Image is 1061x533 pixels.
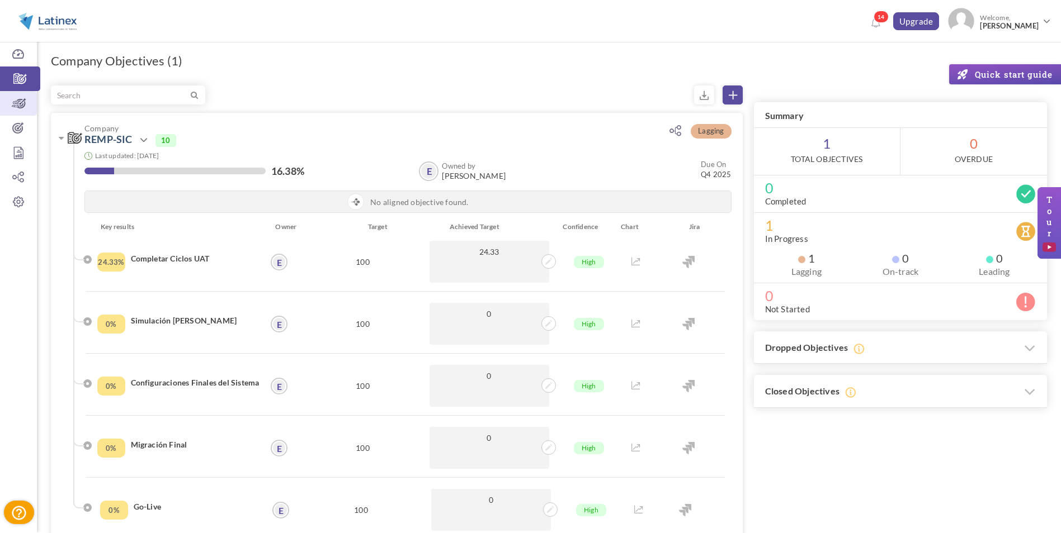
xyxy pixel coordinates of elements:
div: Completed Percentage [97,315,125,334]
div: Achieved Target [433,221,554,232]
span: [PERSON_NAME] [442,172,506,180]
a: E [272,255,286,269]
a: Update achivements [541,255,556,265]
label: In Progress [765,233,808,244]
div: Confidence [554,221,615,232]
a: Upgrade [893,12,940,30]
span: 0 [765,290,1036,301]
div: 100 [299,241,426,283]
a: Create Objective [723,85,743,104]
label: Not Started [765,303,810,315]
span: 10 [155,134,176,146]
div: 100 [299,303,426,345]
a: E [272,317,286,331]
span: 0 [437,494,545,505]
span: 1 [754,128,900,175]
label: OverDue [955,154,993,165]
img: Jira Integration [682,318,695,330]
a: Update achivements [540,503,554,513]
span: 0 [986,253,1003,264]
img: Photo [948,8,974,34]
a: E [420,163,437,180]
div: 100 [299,365,426,407]
small: Last updated: [DATE] [95,151,159,160]
a: E [273,503,288,517]
div: Completed Percentage [97,377,125,396]
small: Export [694,85,714,104]
span: 0 [435,432,544,443]
a: E [272,379,286,393]
span: High [574,442,604,454]
span: T o u r [1042,194,1057,252]
img: Jira Integration [682,442,695,454]
div: Key results [92,221,268,232]
b: Owned by [442,161,475,170]
span: High [574,380,604,392]
h4: Completar Ciclos UAT [131,253,260,264]
a: REMP-SIC [84,133,133,145]
div: Jira [664,221,725,232]
div: Chart [615,221,664,232]
div: Owner [268,221,311,232]
span: [PERSON_NAME] [980,22,1039,30]
a: Update achivements [541,317,556,327]
h1: Company Objectives (1) [51,53,182,69]
span: 0 [435,370,544,381]
small: Q4 2025 [701,159,731,179]
h4: Configuraciones Finales del Sistema [131,377,260,388]
h3: Summary [754,102,1047,128]
small: Due On [701,160,726,169]
h3: Closed Objectives [754,375,1047,408]
span: No aligned objective found. [370,197,468,208]
span: 0 [900,128,1047,175]
h4: Simulación [PERSON_NAME] [131,315,260,326]
a: Update achivements [541,379,556,389]
div: 100 [299,427,426,469]
label: On-track [859,266,942,277]
div: Completed Percentage [97,253,125,272]
span: Quick start guide [970,69,1053,80]
label: Leading [953,266,1036,277]
img: Jira Integration [682,256,695,268]
label: 16.38% [271,165,304,177]
span: Welcome, [974,8,1041,36]
span: 0 [765,182,1036,193]
div: 100 [298,489,425,531]
img: Jira Integration [682,380,695,392]
a: Photo Welcome,[PERSON_NAME] [944,3,1055,36]
a: Update achivements [541,441,556,451]
span: 1 [798,253,815,264]
label: Lagging [765,266,848,277]
label: Completed [765,196,807,207]
span: High [574,256,604,268]
div: Target [311,221,432,232]
input: Search [51,86,188,104]
span: 0 [435,308,544,319]
span: 24.33 [435,246,544,257]
span: 14 [874,11,889,23]
span: High [574,318,604,330]
h3: Dropped Objectives [754,331,1047,364]
span: High [576,504,606,516]
span: 0 [892,253,909,264]
label: Total Objectives [791,154,862,165]
div: Completed Percentage [97,439,125,458]
a: Notifications [867,15,885,32]
span: Lagging [691,124,731,139]
img: Jira Integration [679,504,691,516]
span: Company [84,124,636,132]
span: 1 [765,220,1036,231]
img: Product Tour [1042,242,1057,252]
h4: Go-Live [134,501,258,512]
img: Logo [13,7,82,35]
div: Completed Percentage [100,501,128,520]
h4: Migración Final [131,439,260,450]
a: E [272,441,286,455]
